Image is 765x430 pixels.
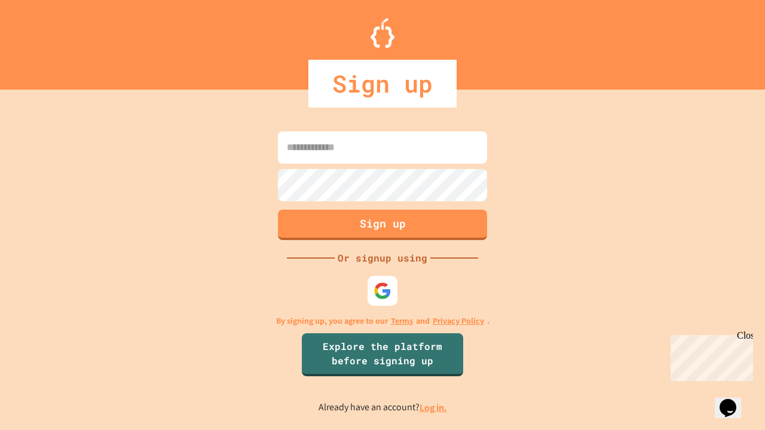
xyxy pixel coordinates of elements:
[5,5,82,76] div: Chat with us now!Close
[374,282,391,300] img: google-icon.svg
[391,315,413,327] a: Terms
[278,210,487,240] button: Sign up
[715,382,753,418] iframe: chat widget
[433,315,484,327] a: Privacy Policy
[335,251,430,265] div: Or signup using
[371,18,394,48] img: Logo.svg
[666,330,753,381] iframe: chat widget
[420,401,447,414] a: Log in.
[308,60,457,107] div: Sign up
[302,333,463,376] a: Explore the platform before signing up
[276,315,489,327] p: By signing up, you agree to our and .
[319,400,447,415] p: Already have an account?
